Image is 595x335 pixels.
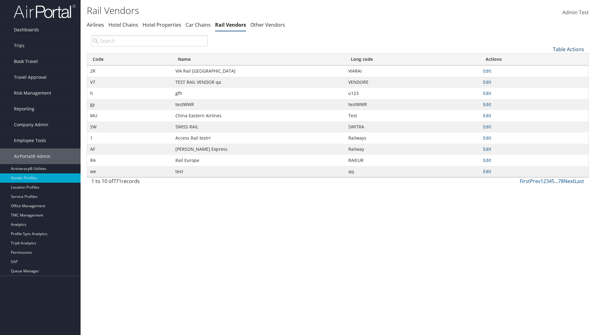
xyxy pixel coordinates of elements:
td: h [87,88,172,99]
span: Company Admin [14,117,48,132]
a: Table Actions [553,46,584,53]
span: Travel Approval [14,69,46,85]
a: Edit [483,113,491,118]
td: testWWR [172,99,345,110]
td: RAIEUR [345,155,480,166]
a: Last [575,178,584,185]
a: Other Vendors [250,21,285,28]
td: Access Rail testrr [172,132,345,144]
span: Book Travel [14,54,38,69]
a: Prev [530,178,540,185]
th: Long code: activate to sort column ascending [345,53,480,65]
a: Edit [483,101,491,107]
a: 4 [549,178,552,185]
a: 78 [558,178,564,185]
a: Edit [483,124,491,130]
h1: Rail Vendors [87,4,421,17]
a: 2 [543,178,546,185]
a: Airlines [87,21,104,28]
a: Edit [483,68,491,74]
a: Rail Vendors [215,21,246,28]
a: Edit [483,146,491,152]
span: Trips [14,38,24,53]
td: Railways [345,132,480,144]
a: Car Chains [186,21,211,28]
th: Name: activate to sort column ascending [172,53,345,65]
a: Edit [483,135,491,141]
td: gy [87,99,172,110]
td: TEST RAIL VENDOR qa [172,77,345,88]
td: SWITRA [345,121,480,132]
span: Admin Test [562,9,589,16]
span: Reporting [14,101,34,117]
td: we [87,166,172,177]
td: u123 [345,88,480,99]
td: VIA Rail [GEOGRAPHIC_DATA] [172,65,345,77]
td: SW [87,121,172,132]
td: VENDORE [345,77,480,88]
a: First [520,178,530,185]
div: 1 to 10 of records [91,177,208,188]
td: 1 [87,132,172,144]
a: Admin Test [562,3,589,22]
span: Employee Tools [14,133,46,148]
th: Code: activate to sort column ascending [87,53,172,65]
a: 5 [552,178,554,185]
a: 1 [540,178,543,185]
a: Edit [483,90,491,96]
td: V7 [87,77,172,88]
td: testWWR [345,99,480,110]
th: Actions [480,53,588,65]
td: test [172,166,345,177]
td: 2R [87,65,172,77]
a: 3 [546,178,549,185]
td: VIARAI [345,65,480,77]
td: RA [87,155,172,166]
a: Hotel Properties [143,21,181,28]
span: AirPortal® Admin [14,149,51,164]
td: Railway [345,144,480,155]
td: Test [345,110,480,121]
input: Search [91,35,208,47]
a: Edit [483,168,491,174]
td: China Eastern Airlines [172,110,345,121]
a: Edit [483,157,491,163]
td: SWISS RAIL [172,121,345,132]
td: qq [345,166,480,177]
td: [PERSON_NAME] Express [172,144,345,155]
td: AF [87,144,172,155]
a: Edit [483,79,491,85]
td: gfh [172,88,345,99]
span: 771 [113,178,121,185]
a: Hotel Chains [108,21,138,28]
td: Rail Europe [172,155,345,166]
span: Dashboards [14,22,39,38]
span: Risk Management [14,85,51,101]
td: MU [87,110,172,121]
a: Next [564,178,575,185]
span: … [554,178,558,185]
img: airportal-logo.png [14,4,76,19]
